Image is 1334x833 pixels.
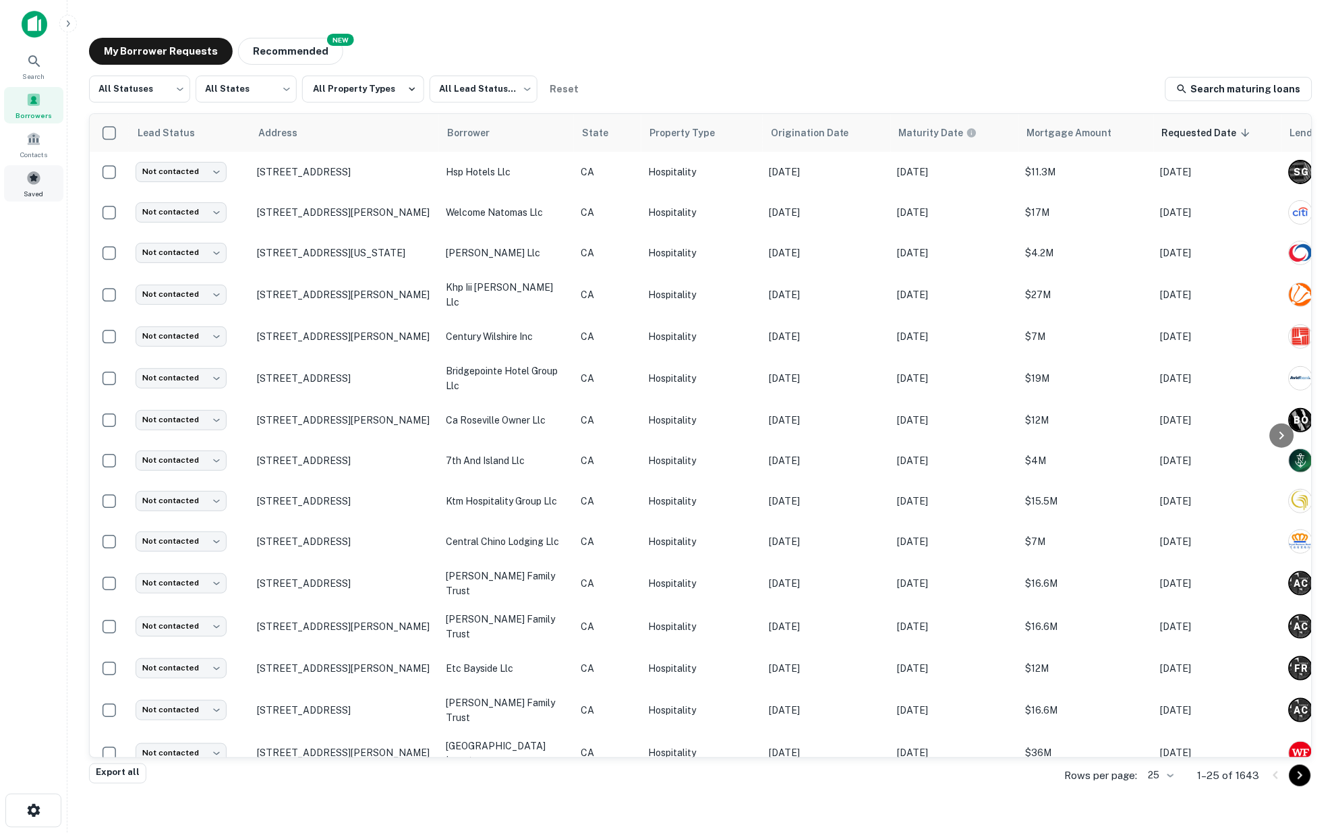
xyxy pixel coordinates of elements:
[1161,165,1275,179] p: [DATE]
[899,125,964,140] h6: Maturity Date
[1161,371,1275,386] p: [DATE]
[1161,576,1275,591] p: [DATE]
[1154,114,1282,152] th: Requested Date
[770,661,884,676] p: [DATE]
[446,739,567,768] p: [GEOGRAPHIC_DATA] invest
[770,746,884,761] p: [DATE]
[446,612,567,641] p: [PERSON_NAME] family trust
[648,287,756,302] p: Hospitality
[136,202,227,222] div: Not contacted
[446,246,567,260] p: [PERSON_NAME] llc
[257,704,432,716] p: [STREET_ADDRESS]
[648,205,756,220] p: Hospitality
[648,494,756,509] p: Hospitality
[1198,768,1260,784] p: 1–25 of 1643
[648,329,756,344] p: Hospitality
[898,534,1012,549] p: [DATE]
[899,125,977,140] div: Maturity dates displayed may be estimated. Please contact the lender for the most accurate maturi...
[770,413,884,428] p: [DATE]
[1267,725,1334,790] iframe: Chat Widget
[582,125,626,141] span: State
[581,329,635,344] p: CA
[1026,703,1147,718] p: $16.6M
[898,246,1012,260] p: [DATE]
[16,110,52,121] span: Borrowers
[770,494,884,509] p: [DATE]
[1295,662,1308,676] p: F R
[1026,661,1147,676] p: $12M
[136,491,227,511] div: Not contacted
[129,114,250,152] th: Lead Status
[1161,287,1275,302] p: [DATE]
[648,746,756,761] p: Hospitality
[1161,494,1275,509] p: [DATE]
[648,246,756,260] p: Hospitality
[4,126,63,163] a: Contacts
[1161,205,1275,220] p: [DATE]
[1161,661,1275,676] p: [DATE]
[543,76,586,103] button: Reset
[430,71,538,107] div: All Lead Statuses
[89,71,190,107] div: All Statuses
[1161,453,1275,468] p: [DATE]
[1019,114,1154,152] th: Mortgage Amount
[446,661,567,676] p: etc bayside llc
[257,495,432,507] p: [STREET_ADDRESS]
[446,413,567,428] p: ca roseville owner llc
[136,573,227,593] div: Not contacted
[581,371,635,386] p: CA
[1143,766,1176,786] div: 25
[257,455,432,467] p: [STREET_ADDRESS]
[1161,619,1275,634] p: [DATE]
[4,165,63,202] div: Saved
[1294,413,1308,428] p: B O
[648,371,756,386] p: Hospitality
[898,703,1012,718] p: [DATE]
[446,280,567,310] p: khp iii [PERSON_NAME] llc
[648,165,756,179] p: Hospitality
[581,703,635,718] p: CA
[898,453,1012,468] p: [DATE]
[770,246,884,260] p: [DATE]
[1162,125,1254,141] span: Requested Date
[891,114,1019,152] th: Maturity dates displayed may be estimated. Please contact the lender for the most accurate maturi...
[257,414,432,426] p: [STREET_ADDRESS][PERSON_NAME]
[771,125,867,141] span: Origination Date
[648,703,756,718] p: Hospitality
[136,162,227,181] div: Not contacted
[899,125,995,140] span: Maturity dates displayed may be estimated. Please contact the lender for the most accurate maturi...
[136,658,227,678] div: Not contacted
[1026,165,1147,179] p: $11.3M
[763,114,891,152] th: Origination Date
[1026,534,1147,549] p: $7M
[581,661,635,676] p: CA
[770,453,884,468] p: [DATE]
[1026,746,1147,761] p: $36M
[898,494,1012,509] p: [DATE]
[136,700,227,720] div: Not contacted
[1026,329,1147,344] p: $7M
[898,746,1012,761] p: [DATE]
[581,205,635,220] p: CA
[446,205,567,220] p: welcome natomas llc
[648,453,756,468] p: Hospitality
[574,114,641,152] th: State
[1026,576,1147,591] p: $16.6M
[770,619,884,634] p: [DATE]
[136,410,227,430] div: Not contacted
[898,661,1012,676] p: [DATE]
[257,206,432,219] p: [STREET_ADDRESS][PERSON_NAME]
[581,453,635,468] p: CA
[581,746,635,761] p: CA
[136,326,227,346] div: Not contacted
[257,662,432,674] p: [STREET_ADDRESS][PERSON_NAME]
[4,87,63,123] a: Borrowers
[196,71,297,107] div: All States
[446,364,567,393] p: bridgepointe hotel group llc
[446,534,567,549] p: central chino lodging llc
[446,494,567,509] p: ktm hospitality group llc
[257,577,432,590] p: [STREET_ADDRESS]
[581,165,635,179] p: CA
[257,166,432,178] p: [STREET_ADDRESS]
